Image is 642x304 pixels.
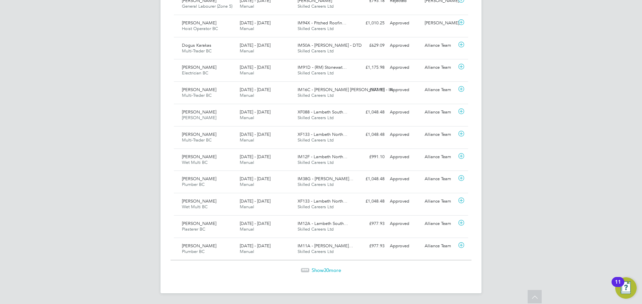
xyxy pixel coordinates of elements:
div: Alliance Team [422,129,457,140]
span: Plasterer BC [182,226,205,232]
span: Skilled Careers Ltd [298,160,334,165]
div: Approved [387,151,422,163]
span: [DATE] - [DATE] [240,221,271,226]
span: [PERSON_NAME] [182,176,216,182]
div: Alliance Team [422,218,457,229]
span: [DATE] - [DATE] [240,109,271,115]
span: [PERSON_NAME] [182,109,216,115]
span: Electrician BC [182,70,208,76]
span: [PERSON_NAME] [182,64,216,70]
div: £1,048.48 [352,129,387,140]
div: £977.93 [352,84,387,95]
span: Skilled Careers Ltd [298,115,334,120]
span: Multi-Trader BC [182,48,212,54]
span: Manual [240,137,254,143]
span: Manual [240,204,254,210]
div: £1,048.48 [352,174,387,185]
div: Approved [387,40,422,51]
span: Manual [240,182,254,187]
span: Manual [240,3,254,9]
span: XF088 - Lambeth South… [298,109,347,115]
div: Alliance Team [422,151,457,163]
span: Manual [240,249,254,254]
span: Manual [240,70,254,76]
div: Approved [387,62,422,73]
span: XF133 - Lambeth North… [298,198,347,204]
span: Skilled Careers Ltd [298,182,334,187]
span: IM12F - Lambeth North… [298,154,347,160]
div: Approved [387,196,422,207]
span: Manual [240,226,254,232]
span: Skilled Careers Ltd [298,204,334,210]
div: Approved [387,174,422,185]
div: £991.10 [352,151,387,163]
span: Manual [240,26,254,31]
div: Approved [387,107,422,118]
div: £1,175.98 [352,62,387,73]
span: [DATE] - [DATE] [240,154,271,160]
div: [PERSON_NAME] [422,18,457,29]
span: Skilled Careers Ltd [298,249,334,254]
div: Approved [387,129,422,140]
span: Manual [240,48,254,54]
span: Multi-Trader BC [182,92,212,98]
span: [DATE] - [DATE] [240,243,271,249]
span: [DATE] - [DATE] [240,176,271,182]
span: [PERSON_NAME] [182,154,216,160]
span: Manual [240,115,254,120]
span: [PERSON_NAME] [182,20,216,26]
div: Alliance Team [422,241,457,252]
div: Alliance Team [422,62,457,73]
span: Skilled Careers Ltd [298,3,334,9]
span: [PERSON_NAME] [182,87,216,92]
span: IM38G - [PERSON_NAME]… [298,176,353,182]
span: Skilled Careers Ltd [298,226,334,232]
div: Alliance Team [422,84,457,95]
div: £977.93 [352,218,387,229]
span: Skilled Careers Ltd [298,137,334,143]
span: Manual [240,92,254,98]
span: [DATE] - [DATE] [240,20,271,26]
span: Skilled Careers Ltd [298,48,334,54]
span: XF133 - Lambeth North… [298,131,347,137]
span: IM16C - [PERSON_NAME] [PERSON_NAME] - IN… [298,87,397,92]
span: [PERSON_NAME] [182,131,216,137]
span: Hoist Operator BC [182,26,218,31]
div: Alliance Team [422,40,457,51]
span: [PERSON_NAME] [182,243,216,249]
span: [DATE] - [DATE] [240,87,271,92]
span: Wet Multi BC [182,204,208,210]
div: Alliance Team [422,174,457,185]
span: Show more [312,267,341,273]
span: [DATE] - [DATE] [240,42,271,48]
span: IM12A - Lambeth South… [298,221,348,226]
span: Manual [240,160,254,165]
div: £1,010.25 [352,18,387,29]
div: £977.93 [352,241,387,252]
div: Alliance Team [422,196,457,207]
div: Approved [387,218,422,229]
div: 11 [615,282,621,291]
span: General Labourer (Zone 5) [182,3,232,9]
div: £629.09 [352,40,387,51]
span: IM50A - [PERSON_NAME] - DTD [298,42,362,48]
span: IM11A - [PERSON_NAME]… [298,243,353,249]
span: [DATE] - [DATE] [240,198,271,204]
div: Approved [387,84,422,95]
button: Open Resource Center, 11 new notifications [615,277,637,299]
span: IM91D - (RM) Stonewat… [298,64,347,70]
span: 30 [324,267,329,273]
span: [DATE] - [DATE] [240,131,271,137]
div: £1,048.48 [352,196,387,207]
div: £1,048.48 [352,107,387,118]
span: [DATE] - [DATE] [240,64,271,70]
span: Plumber BC [182,249,205,254]
span: [PERSON_NAME] [182,198,216,204]
span: Skilled Careers Ltd [298,92,334,98]
span: Multi-Trader BC [182,137,212,143]
div: Approved [387,241,422,252]
span: Wet Multi BC [182,160,208,165]
div: Alliance Team [422,107,457,118]
span: [PERSON_NAME] [182,115,216,120]
span: Skilled Careers Ltd [298,26,334,31]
